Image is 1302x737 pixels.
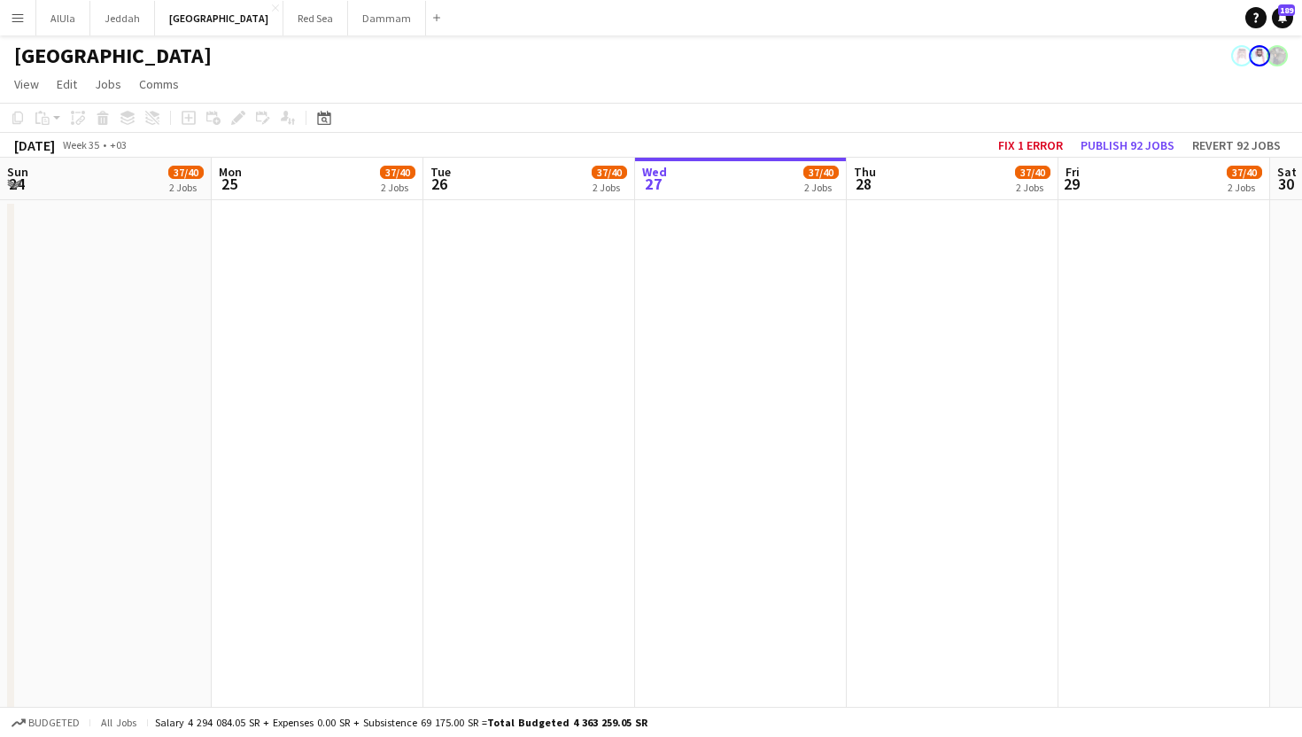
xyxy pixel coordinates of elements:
span: Sat [1277,164,1297,180]
button: Red Sea [283,1,348,35]
div: Salary 4 294 084.05 SR + Expenses 0.00 SR + Subsistence 69 175.00 SR = [155,716,647,729]
span: Tue [430,164,451,180]
span: Fri [1066,164,1080,180]
a: Jobs [88,73,128,96]
button: Fix 1 error [991,134,1070,157]
span: Budgeted [28,717,80,729]
span: 28 [851,174,876,194]
span: 27 [639,174,667,194]
button: AlUla [36,1,90,35]
app-user-avatar: Lama AlSabbagh [1267,45,1288,66]
span: Thu [854,164,876,180]
div: [DATE] [14,136,55,154]
span: 24 [4,174,28,194]
a: Edit [50,73,84,96]
div: 2 Jobs [1228,181,1261,194]
div: +03 [110,138,127,151]
app-user-avatar: Assaf Alassaf [1231,45,1252,66]
div: 2 Jobs [1016,181,1050,194]
span: Wed [642,164,667,180]
div: 2 Jobs [169,181,203,194]
button: Publish 92 jobs [1073,134,1182,157]
span: 37/40 [1015,166,1050,179]
span: 30 [1275,174,1297,194]
span: 189 [1278,4,1295,16]
span: Week 35 [58,138,103,151]
span: Jobs [95,76,121,92]
button: Budgeted [9,713,82,733]
span: Edit [57,76,77,92]
span: Mon [219,164,242,180]
span: 37/40 [168,166,204,179]
span: 37/40 [380,166,415,179]
h1: [GEOGRAPHIC_DATA] [14,43,212,69]
span: 37/40 [592,166,627,179]
span: 25 [216,174,242,194]
button: Revert 92 jobs [1185,134,1288,157]
a: Comms [132,73,186,96]
span: Total Budgeted 4 363 259.05 SR [487,716,647,729]
app-user-avatar: Saad AlHarthi [1249,45,1270,66]
span: 26 [428,174,451,194]
a: 189 [1272,7,1293,28]
button: [GEOGRAPHIC_DATA] [155,1,283,35]
span: 37/40 [1227,166,1262,179]
div: 2 Jobs [381,181,415,194]
span: All jobs [97,716,140,729]
span: Sun [7,164,28,180]
div: 2 Jobs [593,181,626,194]
button: Dammam [348,1,426,35]
span: 29 [1063,174,1080,194]
span: View [14,76,39,92]
a: View [7,73,46,96]
span: 37/40 [803,166,839,179]
div: 2 Jobs [804,181,838,194]
button: Jeddah [90,1,155,35]
span: Comms [139,76,179,92]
